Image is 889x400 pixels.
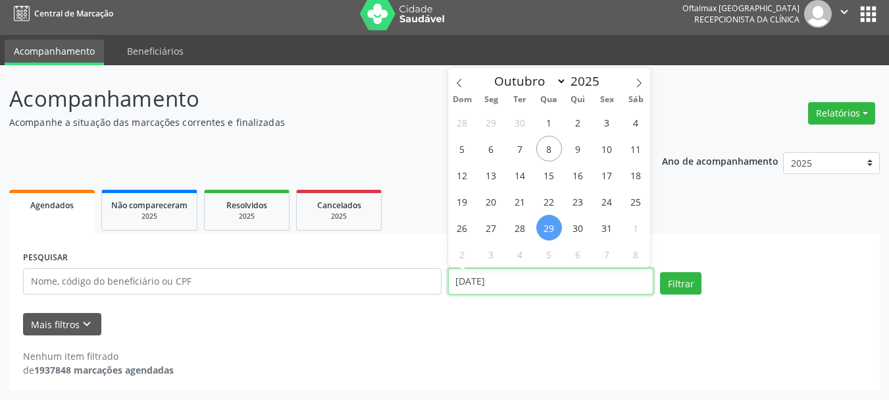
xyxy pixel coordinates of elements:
span: Novembro 7, 2025 [594,241,620,267]
span: Ter [505,96,534,104]
span: Outubro 5, 2025 [449,136,475,161]
span: Outubro 9, 2025 [565,136,591,161]
span: Setembro 28, 2025 [449,109,475,135]
div: de [23,363,174,377]
a: Acompanhamento [5,40,104,65]
span: Outubro 17, 2025 [594,162,620,188]
p: Acompanhe a situação das marcações correntes e finalizadas [9,115,619,129]
span: Outubro 13, 2025 [478,162,504,188]
span: Qui [563,96,592,104]
span: Outubro 25, 2025 [623,188,649,214]
label: PESQUISAR [23,248,68,268]
span: Central de Marcação [34,8,113,19]
span: Outubro 2, 2025 [565,109,591,135]
span: Outubro 4, 2025 [623,109,649,135]
span: Outubro 20, 2025 [478,188,504,214]
span: Outubro 7, 2025 [507,136,533,161]
span: Outubro 3, 2025 [594,109,620,135]
span: Sáb [621,96,650,104]
div: Nenhum item filtrado [23,349,174,363]
input: Nome, código do beneficiário ou CPF [23,268,442,295]
span: Outubro 10, 2025 [594,136,620,161]
span: Outubro 11, 2025 [623,136,649,161]
span: Outubro 26, 2025 [449,215,475,241]
span: Seg [476,96,505,104]
span: Novembro 4, 2025 [507,241,533,267]
span: Setembro 29, 2025 [478,109,504,135]
span: Recepcionista da clínica [694,14,800,25]
span: Outubro 31, 2025 [594,215,620,241]
span: Outubro 8, 2025 [536,136,562,161]
span: Outubro 21, 2025 [507,188,533,214]
strong: 1937848 marcações agendadas [34,364,174,376]
span: Outubro 14, 2025 [507,162,533,188]
span: Novembro 8, 2025 [623,241,649,267]
span: Novembro 5, 2025 [536,241,562,267]
input: Selecione um intervalo [448,268,654,295]
div: 2025 [306,212,372,221]
p: Ano de acompanhamento [662,152,778,169]
p: Acompanhamento [9,82,619,115]
span: Novembro 6, 2025 [565,241,591,267]
span: Outubro 16, 2025 [565,162,591,188]
span: Sex [592,96,621,104]
div: 2025 [214,212,280,221]
span: Cancelados [317,200,361,211]
input: Year [567,72,610,90]
a: Beneficiários [118,40,193,63]
button: Mais filtroskeyboard_arrow_down [23,313,101,336]
span: Outubro 1, 2025 [536,109,562,135]
span: Outubro 6, 2025 [478,136,504,161]
span: Outubro 15, 2025 [536,162,562,188]
span: Resolvidos [226,200,267,211]
button: apps [857,3,880,26]
button: Filtrar [660,272,701,295]
span: Novembro 3, 2025 [478,241,504,267]
span: Outubro 27, 2025 [478,215,504,241]
span: Outubro 23, 2025 [565,188,591,214]
span: Novembro 2, 2025 [449,241,475,267]
button: Relatórios [808,102,875,125]
select: Month [488,72,567,90]
span: Agendados [30,200,74,211]
span: Dom [448,96,477,104]
div: Oftalmax [GEOGRAPHIC_DATA] [682,3,800,14]
span: Outubro 29, 2025 [536,215,562,241]
span: Qua [534,96,563,104]
span: Novembro 1, 2025 [623,215,649,241]
span: Outubro 22, 2025 [536,188,562,214]
i:  [837,5,851,19]
div: 2025 [111,212,188,221]
span: Outubro 18, 2025 [623,162,649,188]
span: Outubro 24, 2025 [594,188,620,214]
span: Outubro 19, 2025 [449,188,475,214]
span: Setembro 30, 2025 [507,109,533,135]
span: Outubro 28, 2025 [507,215,533,241]
a: Central de Marcação [9,3,113,24]
span: Não compareceram [111,200,188,211]
span: Outubro 12, 2025 [449,162,475,188]
i: keyboard_arrow_down [80,317,94,331]
span: Outubro 30, 2025 [565,215,591,241]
